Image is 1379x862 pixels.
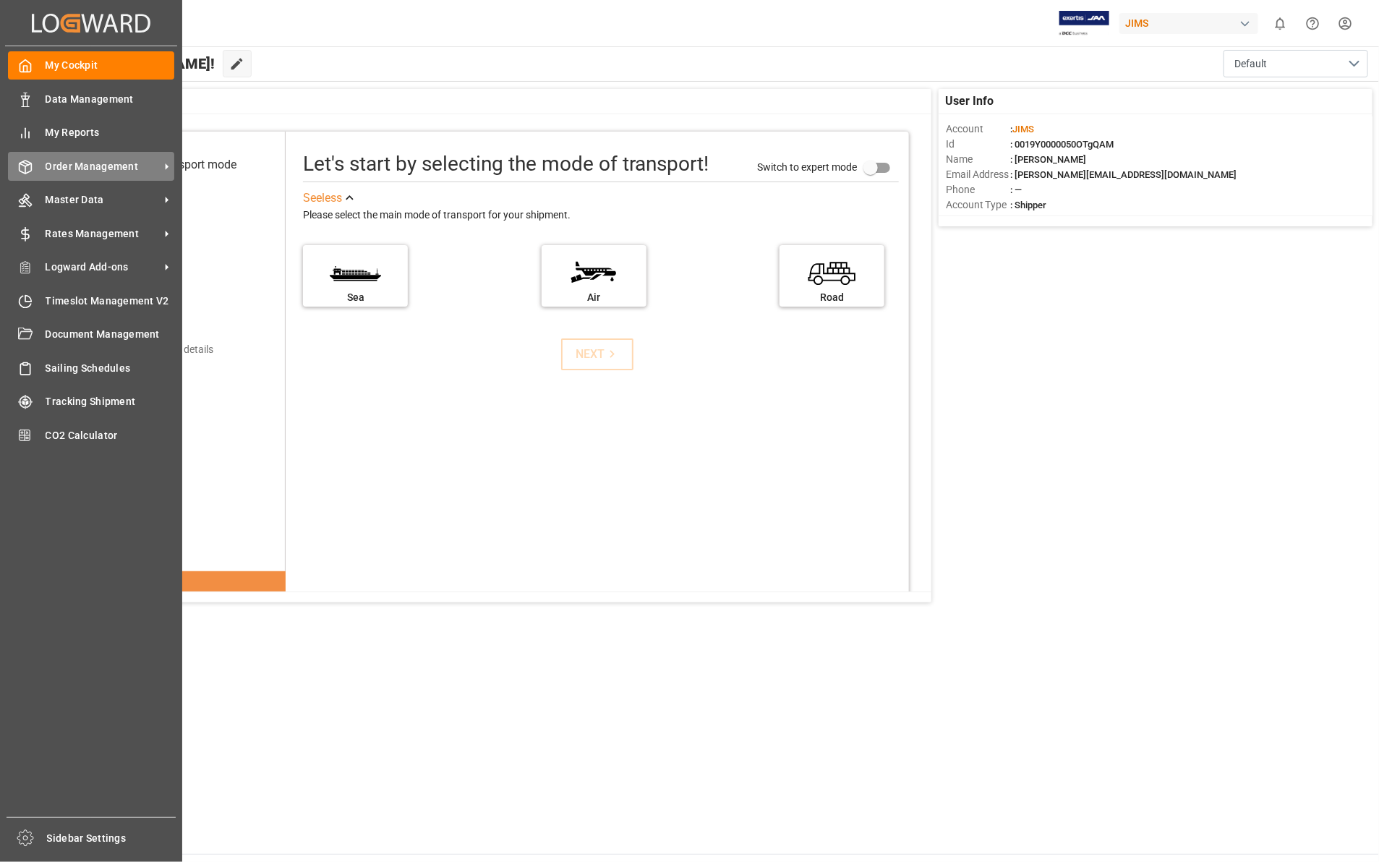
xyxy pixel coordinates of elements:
[123,342,213,357] div: Add shipping details
[46,92,175,107] span: Data Management
[1011,139,1114,150] span: : 0019Y0000050OTgQAM
[60,50,215,77] span: Hello [PERSON_NAME]!
[1119,9,1264,37] button: JIMS
[1059,11,1109,36] img: Exertis%20JAM%20-%20Email%20Logo.jpg_1722504956.jpg
[310,290,401,305] div: Sea
[787,290,877,305] div: Road
[1011,169,1237,180] span: : [PERSON_NAME][EMAIL_ADDRESS][DOMAIN_NAME]
[946,197,1011,213] span: Account Type
[1264,7,1297,40] button: show 0 new notifications
[46,58,175,73] span: My Cockpit
[46,294,175,309] span: Timeslot Management V2
[46,394,175,409] span: Tracking Shipment
[549,290,639,305] div: Air
[946,152,1011,167] span: Name
[946,93,994,110] span: User Info
[946,167,1011,182] span: Email Address
[946,121,1011,137] span: Account
[46,226,160,242] span: Rates Management
[8,286,174,315] a: Timeslot Management V2
[1011,154,1087,165] span: : [PERSON_NAME]
[46,361,175,376] span: Sailing Schedules
[946,182,1011,197] span: Phone
[946,137,1011,152] span: Id
[8,421,174,449] a: CO2 Calculator
[124,156,236,174] div: Select transport mode
[46,192,160,208] span: Master Data
[1234,56,1267,72] span: Default
[8,51,174,80] a: My Cockpit
[1013,124,1035,135] span: JIMS
[1011,124,1035,135] span: :
[303,149,709,179] div: Let's start by selecting the mode of transport!
[303,207,899,224] div: Please select the main mode of transport for your shipment.
[8,388,174,416] a: Tracking Shipment
[757,161,857,173] span: Switch to expert mode
[8,85,174,113] a: Data Management
[576,346,620,363] div: NEXT
[46,125,175,140] span: My Reports
[1011,200,1047,210] span: : Shipper
[47,831,176,846] span: Sidebar Settings
[46,159,160,174] span: Order Management
[8,320,174,349] a: Document Management
[46,260,160,275] span: Logward Add-ons
[8,354,174,382] a: Sailing Schedules
[1297,7,1329,40] button: Help Center
[46,327,175,342] span: Document Management
[1224,50,1368,77] button: open menu
[1119,13,1258,34] div: JIMS
[561,338,633,370] button: NEXT
[303,189,342,207] div: See less
[8,119,174,147] a: My Reports
[1011,184,1022,195] span: : —
[46,428,175,443] span: CO2 Calculator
